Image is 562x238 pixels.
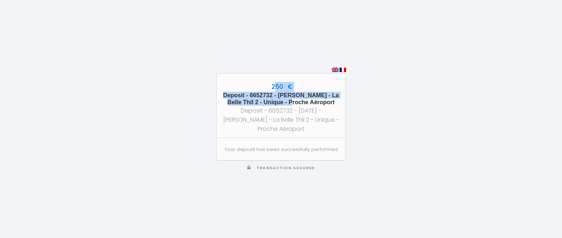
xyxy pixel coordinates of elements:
[224,146,337,153] p: Your deposit has been successfully performed
[223,106,339,133] div: Deposit - 6652732 - [DATE] - [PERSON_NAME] - La Belle Thil 2 - Unique - Proche Aéroport
[340,68,346,72] img: fr.png
[223,92,339,106] h5: Deposit - 6652732 - [PERSON_NAME] - La Belle Thil 2 - Unique - Proche Aéroport
[270,82,293,91] span: 250 €
[332,68,338,72] img: en.png
[256,165,315,171] span: Transaction secured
